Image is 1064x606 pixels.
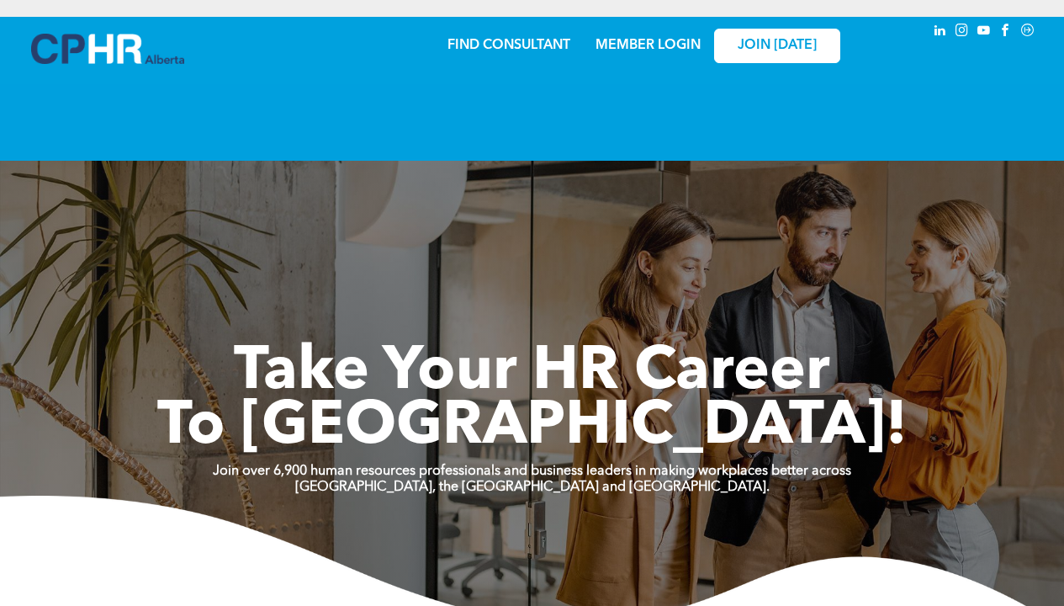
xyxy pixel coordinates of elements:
[295,481,770,494] strong: [GEOGRAPHIC_DATA], the [GEOGRAPHIC_DATA] and [GEOGRAPHIC_DATA].
[213,465,851,478] strong: Join over 6,900 human resources professionals and business leaders in making workplaces better ac...
[447,39,570,52] a: FIND CONSULTANT
[157,397,908,458] span: To [GEOGRAPHIC_DATA]!
[234,343,830,403] span: Take Your HR Career
[738,38,817,54] span: JOIN [DATE]
[931,21,950,44] a: linkedin
[596,39,701,52] a: MEMBER LOGIN
[1019,21,1037,44] a: Social network
[31,34,184,64] img: A blue and white logo for cp alberta
[997,21,1015,44] a: facebook
[953,21,971,44] a: instagram
[714,29,840,63] a: JOIN [DATE]
[975,21,993,44] a: youtube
